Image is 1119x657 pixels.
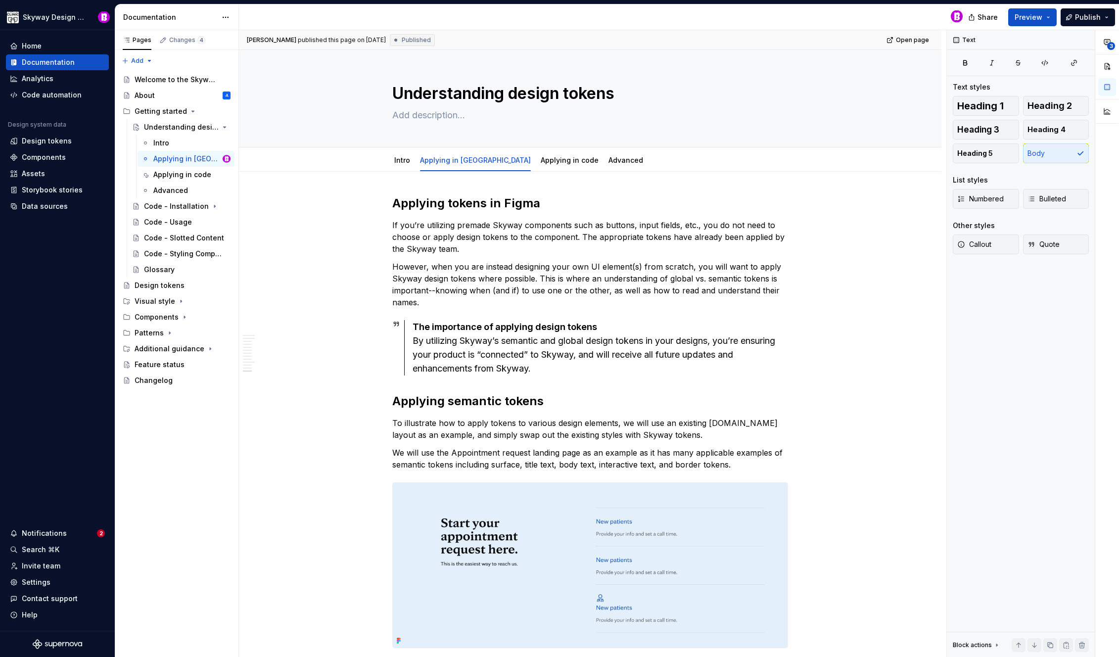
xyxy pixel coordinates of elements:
[392,195,788,211] h2: Applying tokens in Figma
[957,101,1004,111] span: Heading 1
[138,151,234,167] a: Applying in [GEOGRAPHIC_DATA]Bobby Davis
[978,12,998,22] span: Share
[128,214,234,230] a: Code - Usage
[22,528,67,538] div: Notifications
[197,36,205,44] span: 4
[22,577,50,587] div: Settings
[22,41,42,51] div: Home
[6,607,109,623] button: Help
[1107,42,1115,50] span: 3
[138,135,234,151] a: Intro
[1023,120,1089,140] button: Heading 4
[144,233,224,243] div: Code - Slotted Content
[22,561,60,571] div: Invite team
[413,320,788,375] div: By utilizing Skyway’s semantic and global design tokens in your designs, you’re ensuring your pro...
[144,249,226,259] div: Code - Styling Components
[896,36,929,44] span: Open page
[6,133,109,149] a: Design tokens
[223,155,231,163] img: Bobby Davis
[953,82,990,92] div: Text styles
[119,278,234,293] a: Design tokens
[1075,12,1101,22] span: Publish
[402,36,431,44] span: Published
[953,638,1001,652] div: Block actions
[608,156,643,164] a: Advanced
[22,74,53,84] div: Analytics
[135,312,179,322] div: Components
[135,91,155,100] div: About
[953,189,1019,209] button: Numbered
[392,393,788,409] h2: Applying semantic tokens
[135,375,173,385] div: Changelog
[225,91,229,100] div: JL
[392,417,788,441] p: To illustrate how to apply tokens to various design elements, we will use an existing [DOMAIN_NAM...
[138,167,234,183] a: Applying in code
[1027,239,1060,249] span: Quote
[605,149,647,170] div: Advanced
[33,639,82,649] svg: Supernova Logo
[1008,8,1057,26] button: Preview
[8,121,66,129] div: Design system data
[144,217,192,227] div: Code - Usage
[135,281,185,290] div: Design tokens
[135,328,164,338] div: Patterns
[22,136,72,146] div: Design tokens
[22,169,45,179] div: Assets
[6,574,109,590] a: Settings
[963,8,1004,26] button: Share
[131,57,143,65] span: Add
[23,12,86,22] div: Skyway Design System
[128,119,234,135] a: Understanding design tokens
[953,143,1019,163] button: Heading 5
[135,344,204,354] div: Additional guidance
[2,6,113,28] button: Skyway Design SystemBobby Davis
[390,149,414,170] div: Intro
[7,11,19,23] img: 7d2f9795-fa08-4624-9490-5a3f7218a56a.png
[957,148,993,158] span: Heading 5
[144,122,219,132] div: Understanding design tokens
[153,138,169,148] div: Intro
[1023,235,1089,254] button: Quote
[119,54,156,68] button: Add
[119,72,234,88] a: Welcome to the Skyway Design System!
[394,156,410,164] a: Intro
[416,149,535,170] div: Applying in [GEOGRAPHIC_DATA]
[119,341,234,357] div: Additional guidance
[128,246,234,262] a: Code - Styling Components
[6,149,109,165] a: Components
[1027,194,1066,204] span: Bulleted
[6,542,109,558] button: Search ⌘K
[153,170,211,180] div: Applying in code
[6,38,109,54] a: Home
[1023,189,1089,209] button: Bulleted
[119,72,234,388] div: Page tree
[390,82,786,105] textarea: Understanding design tokens
[144,201,209,211] div: Code - Installation
[6,166,109,182] a: Assets
[119,103,234,119] div: Getting started
[957,239,991,249] span: Callout
[392,219,788,255] p: If you’re utilizing premade Skyway components such as buttons, input fields, etc., you do not nee...
[128,262,234,278] a: Glossary
[1027,125,1066,135] span: Heading 4
[6,71,109,87] a: Analytics
[135,360,185,370] div: Feature status
[135,106,187,116] div: Getting started
[22,594,78,604] div: Contact support
[392,261,788,308] p: However, when you are instead designing your own UI element(s) from scratch, you will want to app...
[392,447,788,470] p: We will use the Appointment request landing page as an example as it has many applicable examples...
[1015,12,1042,22] span: Preview
[953,221,995,231] div: Other styles
[119,357,234,373] a: Feature status
[6,182,109,198] a: Storybook stories
[298,36,386,44] div: published this page on [DATE]
[119,293,234,309] div: Visual style
[138,183,234,198] a: Advanced
[6,525,109,541] button: Notifications2
[951,10,963,22] img: Bobby Davis
[119,309,234,325] div: Components
[119,373,234,388] a: Changelog
[22,610,38,620] div: Help
[957,125,999,135] span: Heading 3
